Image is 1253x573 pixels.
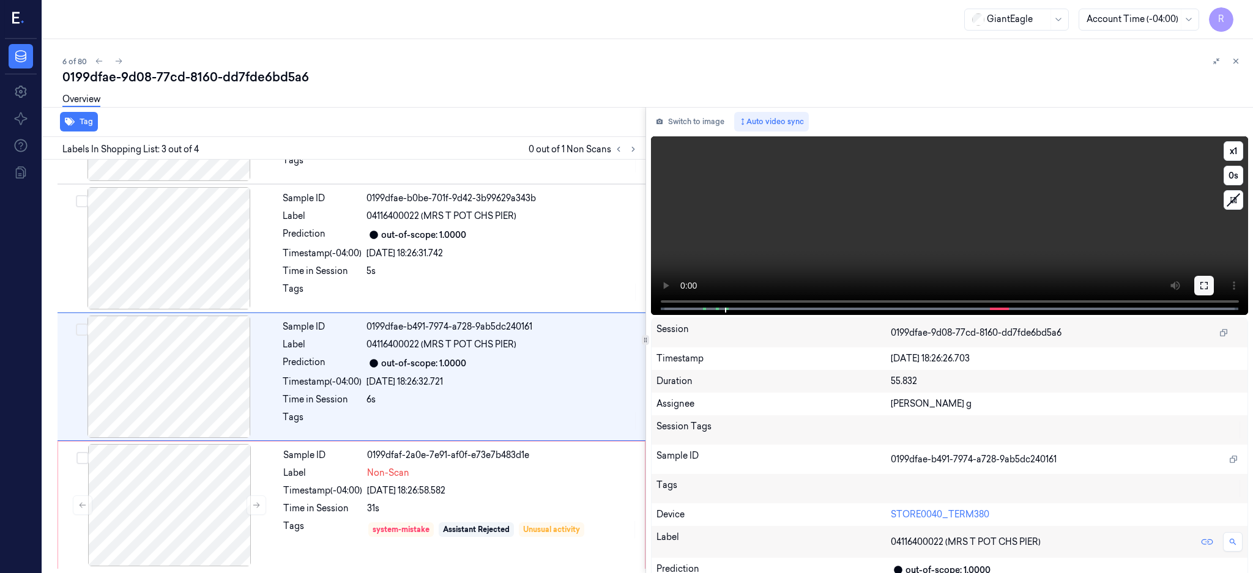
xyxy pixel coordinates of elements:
[283,375,362,388] div: Timestamp (-04:00)
[656,352,891,365] div: Timestamp
[366,393,638,406] div: 6s
[1224,141,1243,161] button: x1
[891,327,1062,339] span: 0199dfae-9d08-77cd-8160-dd7fde6bd5a6
[656,397,891,410] div: Assignee
[283,449,362,462] div: Sample ID
[283,283,362,302] div: Tags
[76,452,89,464] button: Select row
[283,265,362,278] div: Time in Session
[656,449,891,469] div: Sample ID
[366,265,638,278] div: 5s
[283,210,362,223] div: Label
[60,112,98,131] button: Tag
[656,479,891,498] div: Tags
[373,524,429,535] div: system-mistake
[283,154,362,174] div: Tags
[283,320,362,333] div: Sample ID
[523,524,580,535] div: Unusual activity
[62,93,100,107] a: Overview
[1224,166,1243,185] button: 0s
[366,338,516,351] span: 04116400022 (MRS T POT CHS PIER)
[283,356,362,371] div: Prediction
[367,502,638,515] div: 31s
[656,420,891,440] div: Session Tags
[656,375,891,388] div: Duration
[283,484,362,497] div: Timestamp (-04:00)
[366,247,638,260] div: [DATE] 18:26:31.742
[283,192,362,205] div: Sample ID
[367,467,409,479] span: Non-Scan
[283,247,362,260] div: Timestamp (-04:00)
[283,411,362,431] div: Tags
[367,449,638,462] div: 0199dfaf-2a0e-7e91-af0f-e73e7b483d1e
[891,453,1057,466] span: 0199dfae-b491-7974-a728-9ab5dc240161
[366,210,516,223] span: 04116400022 (MRS T POT CHS PIER)
[62,56,87,67] span: 6 of 80
[283,502,362,515] div: Time in Session
[656,531,891,553] div: Label
[381,229,466,242] div: out-of-scope: 1.0000
[62,143,199,156] span: Labels In Shopping List: 3 out of 4
[734,112,809,131] button: Auto video sync
[1209,7,1233,32] button: R
[381,357,466,370] div: out-of-scope: 1.0000
[283,467,362,479] div: Label
[367,484,638,497] div: [DATE] 18:26:58.582
[529,142,641,157] span: 0 out of 1 Non Scans
[283,338,362,351] div: Label
[283,520,362,539] div: Tags
[283,393,362,406] div: Time in Session
[76,195,88,207] button: Select row
[656,508,891,521] div: Device
[891,397,1243,410] div: [PERSON_NAME] g
[366,320,638,333] div: 0199dfae-b491-7974-a728-9ab5dc240161
[366,375,638,388] div: [DATE] 18:26:32.721
[891,536,1041,549] span: 04116400022 (MRS T POT CHS PIER)
[656,323,891,342] div: Session
[891,352,1243,365] div: [DATE] 18:26:26.703
[76,323,88,336] button: Select row
[62,68,1243,86] div: 0199dfae-9d08-77cd-8160-dd7fde6bd5a6
[443,524,510,535] div: Assistant Rejected
[283,227,362,242] div: Prediction
[891,375,1243,388] div: 55.832
[366,192,638,205] div: 0199dfae-b0be-701f-9d42-3b99629a343b
[651,112,729,131] button: Switch to image
[891,508,1243,521] div: STORE0040_TERM380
